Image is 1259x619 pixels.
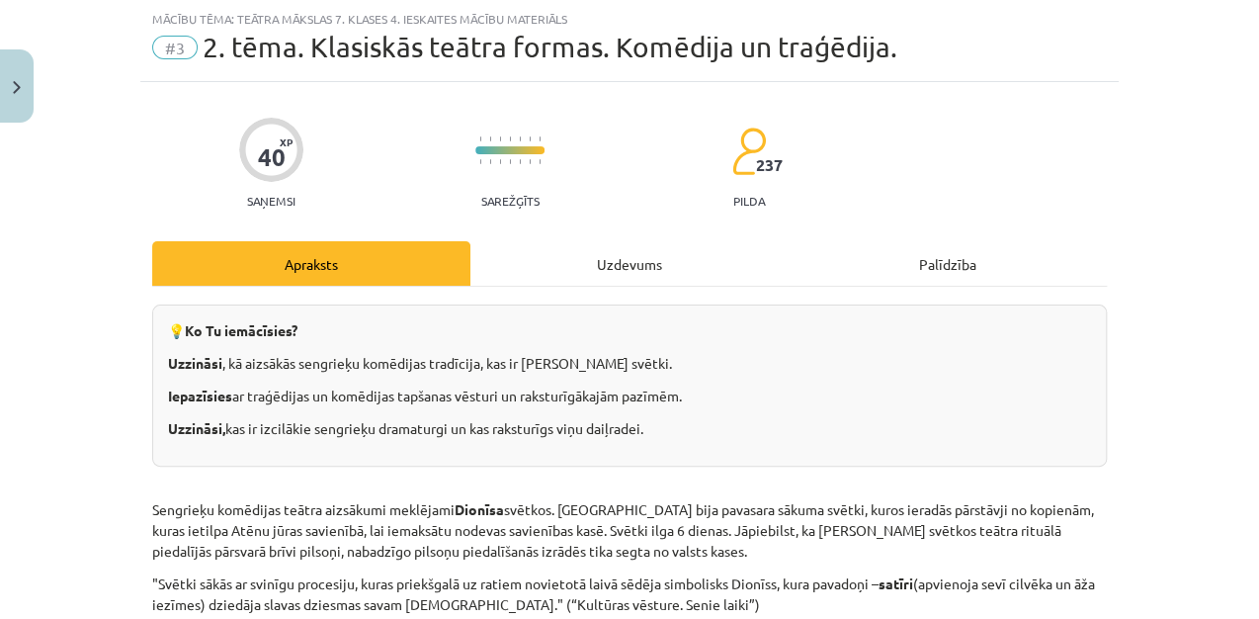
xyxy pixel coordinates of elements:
img: icon-short-line-57e1e144782c952c97e751825c79c345078a6d821885a25fce030b3d8c18986b.svg [539,136,541,141]
div: Apraksts [152,241,470,286]
img: icon-short-line-57e1e144782c952c97e751825c79c345078a6d821885a25fce030b3d8c18986b.svg [489,136,491,141]
img: icon-short-line-57e1e144782c952c97e751825c79c345078a6d821885a25fce030b3d8c18986b.svg [499,159,501,164]
span: 237 [756,156,783,174]
b: Uzzināsi [168,354,222,372]
div: Mācību tēma: Teātra mākslas 7. klases 4. ieskaites mācību materiāls [152,12,1107,26]
span: XP [280,136,293,147]
b: Ko Tu iemācīsies? [185,321,297,339]
p: Saņemsi [239,194,303,208]
b: Uzzināsi, [168,419,225,437]
p: , kā aizsākās sengrieķu komēdijas tradīcija, kas ir [PERSON_NAME] svētki. [168,353,1091,374]
img: icon-short-line-57e1e144782c952c97e751825c79c345078a6d821885a25fce030b3d8c18986b.svg [529,136,531,141]
img: icon-short-line-57e1e144782c952c97e751825c79c345078a6d821885a25fce030b3d8c18986b.svg [499,136,501,141]
img: icon-close-lesson-0947bae3869378f0d4975bcd49f059093ad1ed9edebbc8119c70593378902aed.svg [13,81,21,94]
img: students-c634bb4e5e11cddfef0936a35e636f08e4e9abd3cc4e673bd6f9a4125e45ecb1.svg [731,127,766,176]
div: Palīdzība [789,241,1107,286]
img: icon-short-line-57e1e144782c952c97e751825c79c345078a6d821885a25fce030b3d8c18986b.svg [509,136,511,141]
p: pilda [733,194,765,208]
p: 💡 [168,320,1091,341]
p: Sarežģīts [481,194,540,208]
b: satīri [879,575,913,592]
img: icon-short-line-57e1e144782c952c97e751825c79c345078a6d821885a25fce030b3d8c18986b.svg [479,136,481,141]
img: icon-short-line-57e1e144782c952c97e751825c79c345078a6d821885a25fce030b3d8c18986b.svg [519,159,521,164]
b: Dionīsa [455,500,504,518]
img: icon-short-line-57e1e144782c952c97e751825c79c345078a6d821885a25fce030b3d8c18986b.svg [519,136,521,141]
span: 2. tēma. Klasiskās teātra formas. Komēdija un traģēdija. [203,31,897,63]
img: icon-short-line-57e1e144782c952c97e751825c79c345078a6d821885a25fce030b3d8c18986b.svg [489,159,491,164]
div: 40 [258,143,286,171]
b: Iepazīsies [168,387,232,404]
p: ar traģēdijas un komēdijas tapšanas vēsturi un raksturīgākajām pazīmēm. [168,386,1091,406]
img: icon-short-line-57e1e144782c952c97e751825c79c345078a6d821885a25fce030b3d8c18986b.svg [529,159,531,164]
img: icon-short-line-57e1e144782c952c97e751825c79c345078a6d821885a25fce030b3d8c18986b.svg [539,159,541,164]
p: "Svētki sākās ar svinīgu procesiju, kuras priekšgalā uz ratiem novietotā laivā sēdēja simbolisks ... [152,574,1107,615]
img: icon-short-line-57e1e144782c952c97e751825c79c345078a6d821885a25fce030b3d8c18986b.svg [509,159,511,164]
p: Sengrieķu komēdijas teātra aizsākumi meklējami svētkos. [GEOGRAPHIC_DATA] bija pavasara sākuma sv... [152,499,1107,562]
span: #3 [152,36,198,59]
img: icon-short-line-57e1e144782c952c97e751825c79c345078a6d821885a25fce030b3d8c18986b.svg [479,159,481,164]
p: kas ir izcilākie sengrieķu dramaturgi un kas raksturīgs viņu daiļradei. [168,418,1091,439]
div: Uzdevums [470,241,789,286]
